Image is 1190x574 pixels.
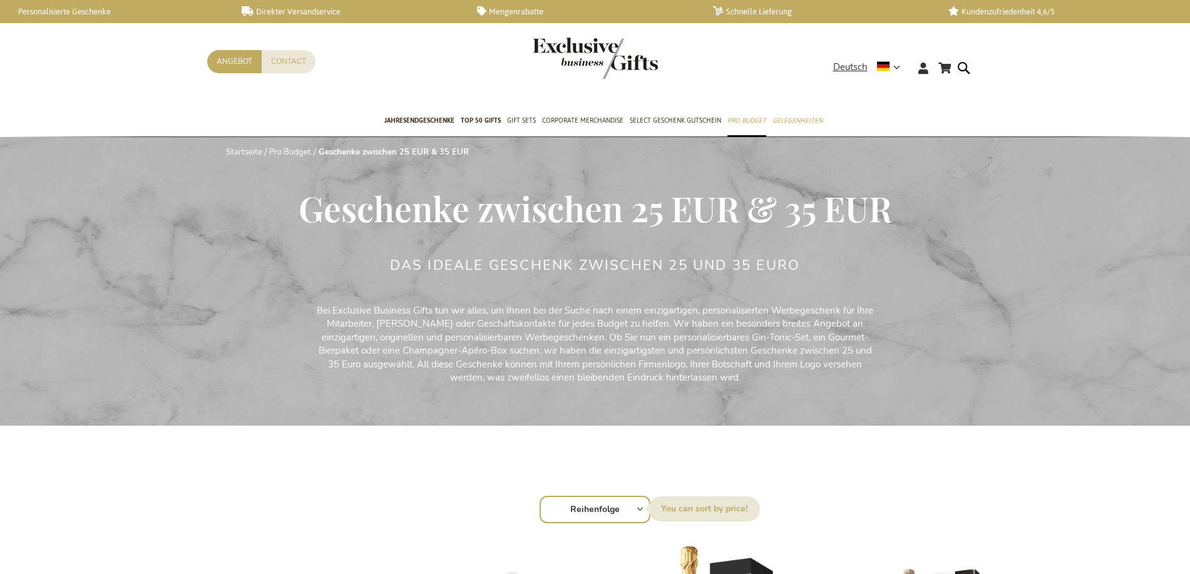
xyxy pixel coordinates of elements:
span: Jahresendgeschenke [384,114,454,127]
div: Deutsch [833,60,908,74]
a: Personalisierte Geschenke [6,6,222,17]
a: Direkter Versandservice [242,6,457,17]
img: Exclusive Business gifts logo [533,38,658,79]
p: Bei Exclusive Business Gifts tun wir alles, um Ihnen bei der Suche nach einem einzigartigen, pers... [314,304,877,385]
span: Pro Budget [727,114,766,127]
span: Deutsch [833,60,868,74]
h2: Das ideale Geschenk zwischen 25 und 35 Euro [390,258,801,273]
span: Gelegenheiten [772,114,823,127]
span: Corporate Merchandise [542,114,623,127]
span: Gift Sets [507,114,536,127]
span: TOP 50 Gifts [461,114,501,127]
a: Angebot [207,50,262,73]
a: Schnelle Lieferung [713,6,928,17]
label: Sortieren nach [649,496,760,521]
a: Startseite [226,146,262,158]
a: Pro Budget [269,146,311,158]
a: Mengenrabatte [477,6,692,17]
span: Geschenke zwischen 25 EUR & 35 EUR [299,185,892,231]
a: store logo [533,38,595,79]
span: Select Geschenk Gutschein [630,114,721,127]
strong: Geschenke zwischen 25 EUR & 35 EUR [319,146,469,158]
a: Kundenzufriedenheit 4,6/5 [948,6,1164,17]
a: Contact [262,50,315,73]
